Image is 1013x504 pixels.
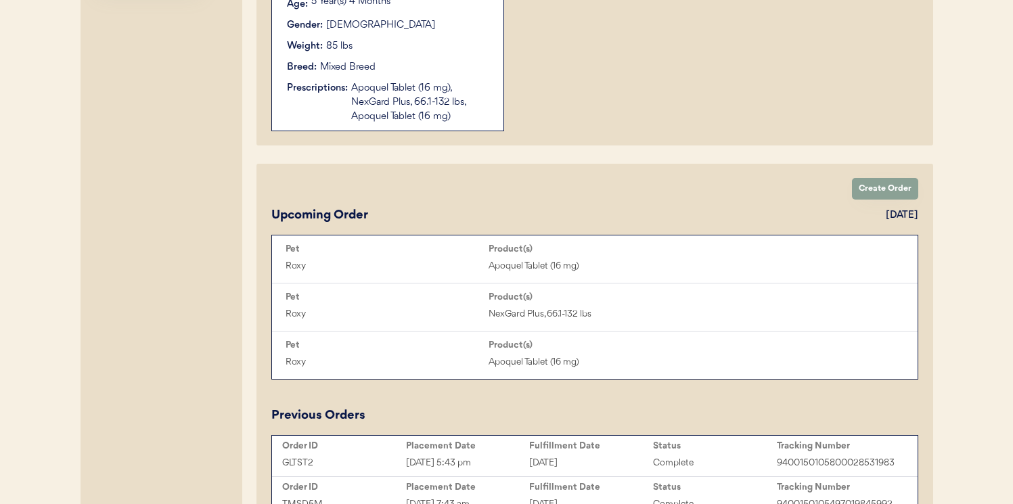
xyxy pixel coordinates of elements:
div: Pet [286,340,489,350]
div: Placement Date [406,440,530,451]
div: Roxy [286,306,489,322]
div: Mixed Breed [320,60,376,74]
div: Product(s) [489,292,692,302]
div: Upcoming Order [271,206,368,225]
div: Order ID [282,482,406,492]
div: Product(s) [489,244,692,254]
div: Weight: [287,39,323,53]
div: [DATE] [886,208,918,223]
button: Create Order [852,178,918,200]
div: Placement Date [406,482,530,492]
div: Apoquel Tablet (16 mg), NexGard Plus, 66.1-132 lbs, Apoquel Tablet (16 mg) [351,81,490,124]
div: Apoquel Tablet (16 mg) [489,258,692,274]
div: Previous Orders [271,407,365,425]
div: Prescriptions: [287,81,348,95]
div: Gender: [287,18,323,32]
div: Apoquel Tablet (16 mg) [489,354,692,370]
div: GLTST2 [282,455,406,471]
div: 9400150105800028531983 [777,455,901,471]
div: Complete [653,455,777,471]
div: Tracking Number [777,482,901,492]
div: [DEMOGRAPHIC_DATA] [326,18,435,32]
div: Roxy [286,258,489,274]
div: [DATE] [529,455,653,471]
div: Breed: [287,60,317,74]
div: Fulfillment Date [529,482,653,492]
div: Roxy [286,354,489,370]
div: Product(s) [489,340,692,350]
div: Pet [286,292,489,302]
div: Status [653,440,777,451]
div: NexGard Plus, 66.1-132 lbs [489,306,692,322]
div: Tracking Number [777,440,901,451]
div: Status [653,482,777,492]
div: Order ID [282,440,406,451]
div: Pet [286,244,489,254]
div: Fulfillment Date [529,440,653,451]
div: 85 lbs [326,39,353,53]
div: [DATE] 5:43 pm [406,455,530,471]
